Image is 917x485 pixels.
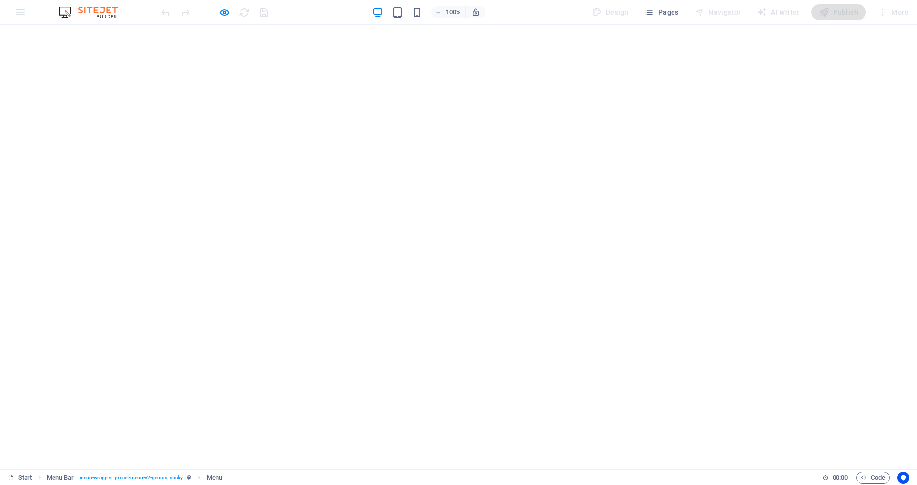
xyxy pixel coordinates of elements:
[839,474,841,481] span: :
[833,472,848,484] span: 00 00
[207,472,222,484] span: Click to select. Double-click to edit
[644,7,678,17] span: Pages
[640,4,682,20] button: Pages
[897,472,909,484] button: Usercentrics
[446,6,461,18] h6: 100%
[471,8,480,17] i: On resize automatically adjust zoom level to fit chosen device.
[822,472,848,484] h6: Session time
[187,475,191,480] i: This element is a customizable preset
[588,4,633,20] div: Design (Ctrl+Alt+Y)
[856,472,890,484] button: Code
[861,472,885,484] span: Code
[47,472,222,484] nav: breadcrumb
[56,6,130,18] img: Editor Logo
[8,472,32,484] a: Click to cancel selection. Double-click to open Pages
[78,472,183,484] span: . menu-wrapper .preset-menu-v2-genius .sticky
[47,472,74,484] span: Click to select. Double-click to edit
[431,6,466,18] button: 100%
